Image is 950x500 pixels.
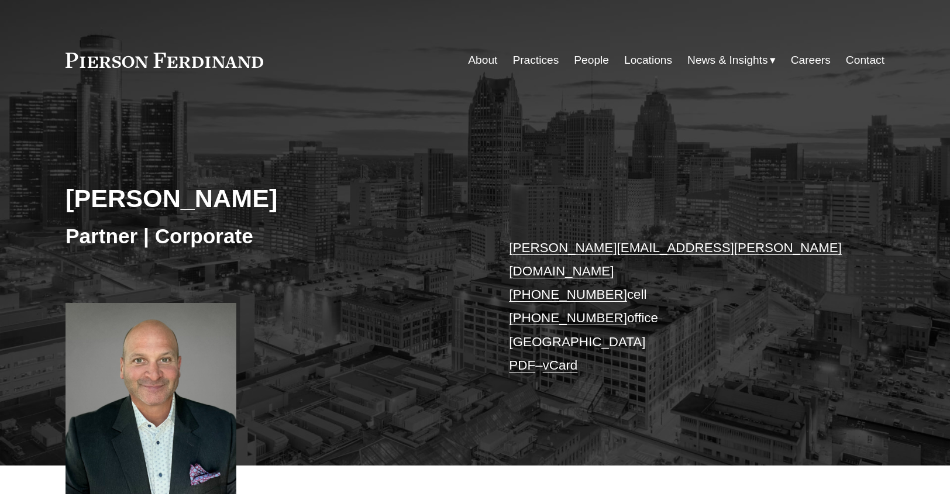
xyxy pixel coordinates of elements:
h3: Partner | Corporate [66,223,475,249]
a: Locations [624,49,672,71]
h2: [PERSON_NAME] [66,183,475,213]
a: Contact [846,49,884,71]
span: News & Insights [687,50,768,71]
a: vCard [543,358,578,373]
a: People [574,49,609,71]
a: Careers [791,49,831,71]
a: About [468,49,497,71]
a: [PERSON_NAME][EMAIL_ADDRESS][PERSON_NAME][DOMAIN_NAME] [509,240,842,278]
a: Practices [512,49,559,71]
a: [PHONE_NUMBER] [509,287,627,302]
a: PDF [509,358,535,373]
a: [PHONE_NUMBER] [509,311,627,325]
a: folder dropdown [687,49,776,71]
p: cell office [GEOGRAPHIC_DATA] – [509,236,850,378]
